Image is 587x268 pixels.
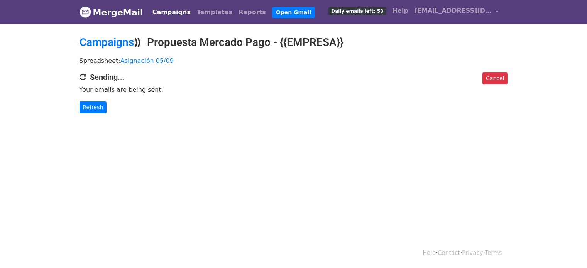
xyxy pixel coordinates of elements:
[80,86,508,94] p: Your emails are being sent.
[149,5,194,20] a: Campaigns
[438,249,460,256] a: Contact
[414,6,492,15] span: [EMAIL_ADDRESS][DOMAIN_NAME]
[389,3,411,19] a: Help
[272,7,315,18] a: Open Gmail
[120,57,174,64] a: Asignación 05/09
[325,3,389,19] a: Daily emails left: 50
[80,36,508,49] h2: ⟫ Propuesta Mercado Pago - {{EMPRESA}}
[328,7,386,15] span: Daily emails left: 50
[482,72,507,84] a: Cancel
[235,5,269,20] a: Reports
[423,249,436,256] a: Help
[485,249,502,256] a: Terms
[80,57,508,65] p: Spreadsheet:
[80,72,508,82] h4: Sending...
[80,6,91,18] img: MergeMail logo
[462,249,483,256] a: Privacy
[411,3,502,21] a: [EMAIL_ADDRESS][DOMAIN_NAME]
[80,101,107,113] a: Refresh
[80,4,143,20] a: MergeMail
[194,5,235,20] a: Templates
[80,36,134,49] a: Campaigns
